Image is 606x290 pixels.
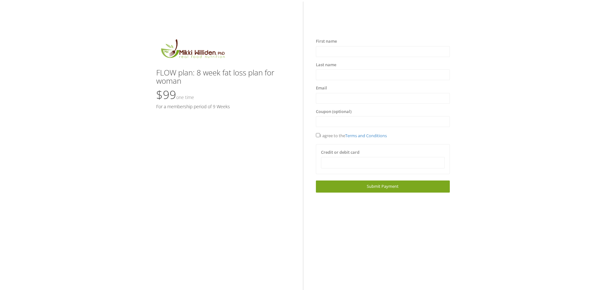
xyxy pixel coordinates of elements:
[316,133,387,138] span: I agree to the
[156,38,229,62] img: MikkiLogoMain.png
[367,183,399,189] span: Submit Payment
[321,149,359,156] label: Credit or debit card
[176,94,194,100] small: One time
[156,104,290,109] h5: For a membership period of 9 Weeks
[345,133,387,138] a: Terms and Conditions
[316,109,352,115] label: Coupon (optional)
[156,87,194,103] span: $99
[156,68,290,85] h3: FLOW plan: 8 week fat loss plan for woman
[316,62,336,68] label: Last name
[316,180,450,192] a: Submit Payment
[316,85,327,91] label: Email
[316,38,337,45] label: First name
[325,160,441,166] iframe: Secure card payment input frame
